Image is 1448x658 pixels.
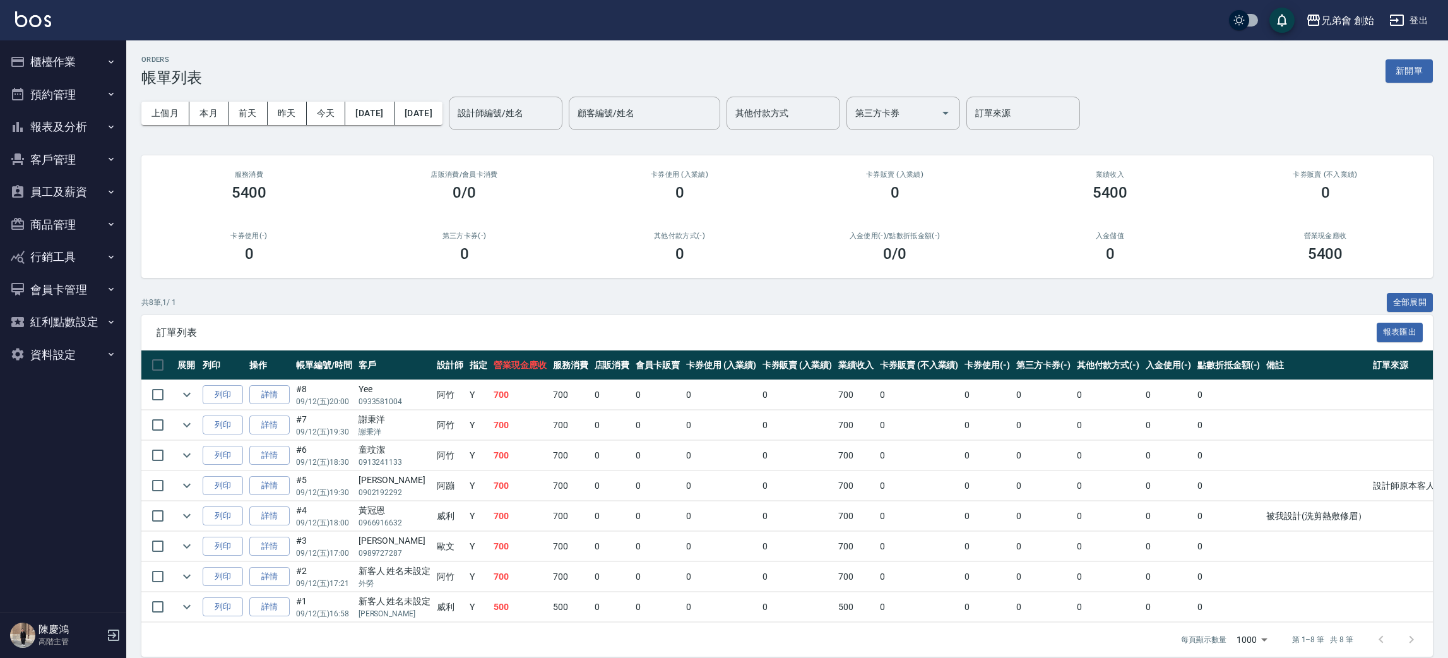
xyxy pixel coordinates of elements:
td: 0 [1142,380,1194,410]
h3: 0 [460,245,469,263]
td: 0 [591,380,633,410]
th: 客戶 [355,350,434,380]
td: 0 [1013,592,1074,622]
td: 700 [835,562,877,592]
th: 其他付款方式(-) [1074,350,1143,380]
td: 0 [632,380,683,410]
th: 店販消費 [591,350,633,380]
h2: 業績收入 [1018,170,1202,179]
p: 每頁顯示數量 [1181,634,1226,645]
th: 營業現金應收 [490,350,550,380]
h2: 入金儲值 [1018,232,1202,240]
td: 0 [1013,471,1074,501]
th: 卡券販賣 (入業績) [759,350,836,380]
th: 展開 [174,350,199,380]
td: 0 [759,410,836,440]
div: 新客人 姓名未設定 [359,565,431,578]
td: 0 [683,562,759,592]
button: 新開單 [1386,59,1433,83]
button: 前天 [228,102,268,125]
td: 700 [550,532,591,561]
button: 列印 [203,385,243,405]
td: 700 [550,501,591,531]
button: 櫃檯作業 [5,45,121,78]
td: 500 [835,592,877,622]
button: [DATE] [395,102,442,125]
button: 今天 [307,102,346,125]
h3: 0 [245,245,254,263]
h2: 店販消費 /會員卡消費 [372,170,557,179]
th: 卡券販賣 (不入業績) [877,350,961,380]
td: 700 [835,410,877,440]
td: 0 [632,471,683,501]
td: 0 [591,410,633,440]
td: 0 [877,410,961,440]
td: 被我設計(洗剪熱敷修眉） [1263,501,1369,531]
h5: 陳慶鴻 [39,623,103,636]
a: 新開單 [1386,64,1433,76]
h2: 其他付款方式(-) [587,232,772,240]
td: #5 [293,471,355,501]
td: #4 [293,501,355,531]
button: expand row [177,416,196,434]
th: 入金使用(-) [1142,350,1194,380]
button: 兄弟會 創始 [1301,8,1379,33]
h2: 卡券販賣 (入業績) [802,170,987,179]
button: 會員卡管理 [5,273,121,306]
a: 詳情 [249,597,290,617]
th: 帳單編號/時間 [293,350,355,380]
h3: 0 [675,184,684,201]
button: 列印 [203,416,243,435]
div: Yee [359,383,431,396]
td: Y [466,380,490,410]
button: 本月 [189,102,228,125]
td: 0 [632,592,683,622]
td: 0 [683,380,759,410]
button: 客戶管理 [5,143,121,176]
button: 列印 [203,537,243,556]
td: 0 [961,441,1013,470]
h2: 營業現金應收 [1233,232,1418,240]
h3: 5400 [1093,184,1128,201]
td: 阿竹 [434,441,466,470]
th: 第三方卡券(-) [1013,350,1074,380]
td: 阿蹦 [434,471,466,501]
h3: 0 [1106,245,1115,263]
h2: 卡券使用 (入業績) [587,170,772,179]
td: 700 [550,562,591,592]
td: 700 [490,471,550,501]
td: #7 [293,410,355,440]
h2: 卡券使用(-) [157,232,341,240]
td: Y [466,532,490,561]
td: 0 [632,410,683,440]
td: 0 [759,592,836,622]
p: 第 1–8 筆 共 8 筆 [1292,634,1353,645]
p: [PERSON_NAME] [359,608,431,619]
td: 0 [1194,380,1264,410]
div: [PERSON_NAME] [359,534,431,547]
h3: 0 [891,184,899,201]
th: 業績收入 [835,350,877,380]
button: 員工及薪資 [5,176,121,208]
img: Person [10,623,35,648]
td: Y [466,501,490,531]
p: 09/12 (五) 18:00 [296,517,352,529]
button: 列印 [203,446,243,465]
td: 0 [1074,532,1143,561]
a: 詳情 [249,416,290,435]
button: 行銷工具 [5,241,121,273]
img: Logo [15,11,51,27]
td: 0 [961,562,1013,592]
div: 新客人 姓名未設定 [359,595,431,608]
td: 700 [490,532,550,561]
td: 0 [591,562,633,592]
button: 報表及分析 [5,111,121,143]
td: 阿竹 [434,380,466,410]
td: 阿竹 [434,562,466,592]
p: 0913241133 [359,457,431,468]
button: expand row [177,597,196,616]
td: 0 [877,532,961,561]
td: 0 [961,471,1013,501]
div: 謝秉洋 [359,413,431,426]
p: 09/12 (五) 16:58 [296,608,352,619]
